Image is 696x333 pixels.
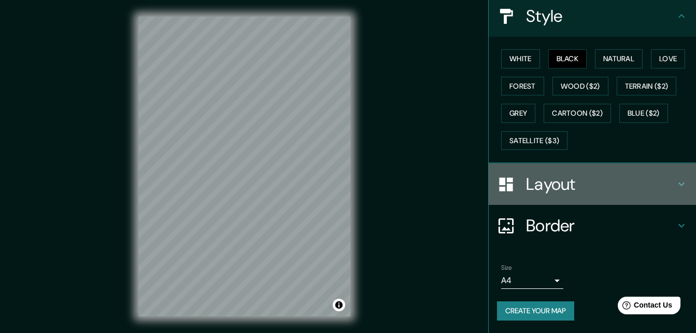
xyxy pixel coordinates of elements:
[526,174,675,195] h4: Layout
[501,49,540,68] button: White
[544,104,611,123] button: Cartoon ($2)
[501,77,544,96] button: Forest
[526,6,675,26] h4: Style
[489,205,696,246] div: Border
[651,49,685,68] button: Love
[617,77,677,96] button: Terrain ($2)
[548,49,587,68] button: Black
[501,104,535,123] button: Grey
[333,299,345,311] button: Toggle attribution
[619,104,668,123] button: Blue ($2)
[526,215,675,236] h4: Border
[552,77,608,96] button: Wood ($2)
[497,301,574,321] button: Create your map
[489,163,696,205] div: Layout
[595,49,643,68] button: Natural
[501,263,512,272] label: Size
[138,17,350,316] canvas: Map
[501,131,567,150] button: Satellite ($3)
[501,272,563,289] div: A4
[604,293,685,322] iframe: Help widget launcher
